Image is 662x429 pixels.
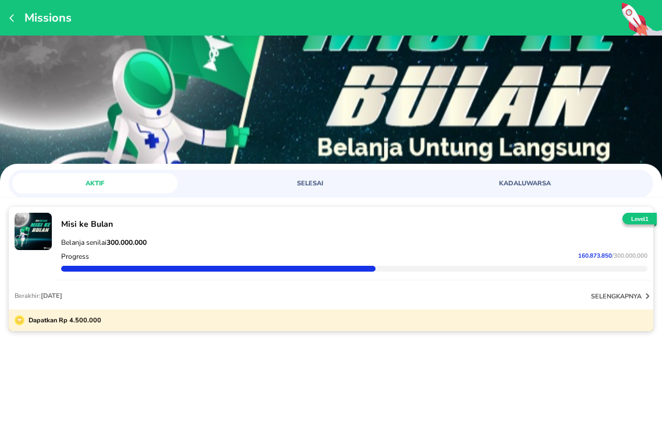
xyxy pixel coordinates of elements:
span: 160.873.850 [578,252,612,260]
div: loyalty mission tabs [9,170,653,194]
button: selengkapnya [591,290,653,302]
p: selengkapnya [591,292,642,301]
p: Progress [61,252,89,261]
strong: 300.000.000 [107,238,147,247]
p: Level 1 [620,215,659,224]
p: Misi ke Bulan [61,219,647,230]
a: SELESAI [227,173,435,194]
a: KADALUWARSA [442,173,650,194]
p: Missions [19,10,72,26]
span: Belanja senilai [61,238,147,247]
p: Dapatkan Rp 4.500.000 [24,315,101,325]
span: [DATE] [41,291,62,300]
span: SELESAI [234,179,385,188]
span: / 300.000.000 [612,252,647,260]
a: AKTIF [12,173,220,194]
p: Berakhir: [15,291,62,300]
span: AKTIF [19,179,171,188]
span: KADALUWARSA [449,179,600,188]
img: mission-21341 [15,213,52,250]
